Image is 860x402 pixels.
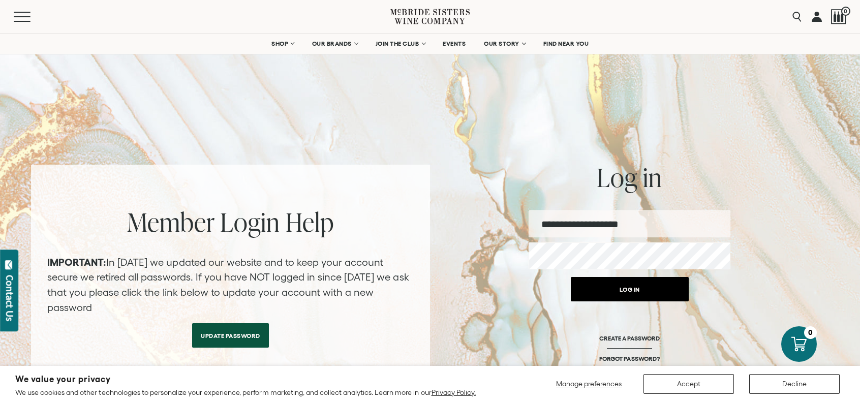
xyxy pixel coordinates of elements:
h2: Log in [529,165,730,190]
button: Mobile Menu Trigger [14,12,50,22]
span: OUR STORY [484,40,519,47]
p: We use cookies and other technologies to personalize your experience, perform marketing, and coll... [15,388,476,397]
div: 0 [804,326,817,339]
button: Decline [749,374,840,394]
span: SHOP [271,40,289,47]
a: Privacy Policy. [432,388,476,396]
a: Update Password [192,323,269,348]
span: 0 [841,7,850,16]
a: SHOP [265,34,300,54]
span: Manage preferences [556,380,622,388]
span: FIND NEAR YOU [543,40,589,47]
span: OUR BRANDS [312,40,352,47]
div: Contact Us [5,275,15,321]
a: EVENTS [436,34,472,54]
a: OUR BRANDS [305,34,364,54]
a: JOIN THE CLUB [369,34,432,54]
a: FORGOT PASSWORD? [599,355,659,362]
span: JOIN THE CLUB [376,40,419,47]
h2: Member Login Help [47,209,414,235]
span: EVENTS [443,40,466,47]
button: Manage preferences [550,374,628,394]
p: In [DATE] we updated our website and to keep your account secure we retired all passwords. If you... [47,255,414,315]
button: Log in [571,277,689,301]
a: OUR STORY [477,34,532,54]
h2: We value your privacy [15,375,476,384]
a: CREATE A PASSWORD [599,334,660,355]
a: FIND NEAR YOU [537,34,596,54]
button: Accept [643,374,734,394]
strong: IMPORTANT: [47,257,106,268]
